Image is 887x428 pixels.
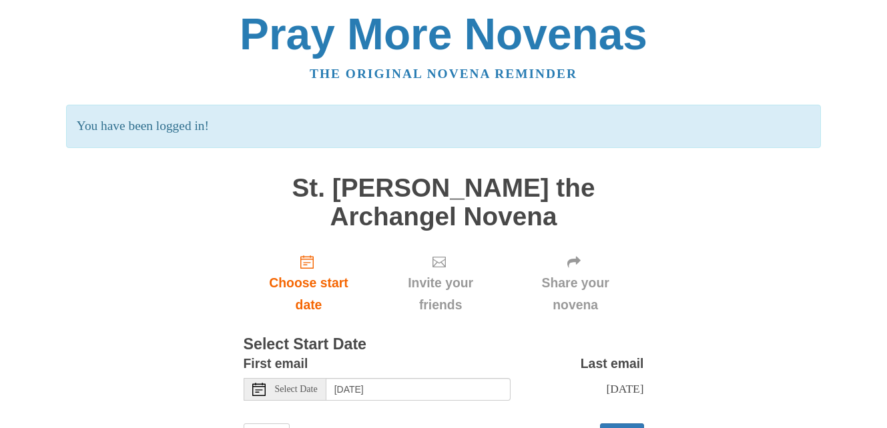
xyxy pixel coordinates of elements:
[374,244,507,323] div: Click "Next" to confirm your start date first.
[581,353,644,375] label: Last email
[244,336,644,353] h3: Select Start Date
[257,272,361,316] span: Choose start date
[244,244,374,323] a: Choose start date
[240,9,647,59] a: Pray More Novenas
[244,353,308,375] label: First email
[66,105,821,148] p: You have been logged in!
[244,174,644,231] h1: St. [PERSON_NAME] the Archangel Novena
[310,67,577,81] a: The original novena reminder
[606,382,643,395] span: [DATE]
[275,385,318,394] span: Select Date
[507,244,644,323] div: Click "Next" to confirm your start date first.
[521,272,631,316] span: Share your novena
[387,272,493,316] span: Invite your friends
